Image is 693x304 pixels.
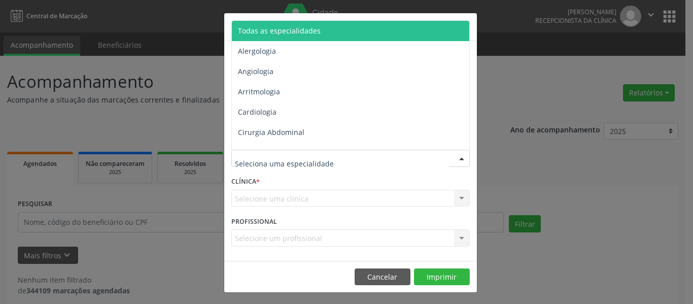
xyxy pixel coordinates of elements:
[231,214,277,229] label: PROFISSIONAL
[238,87,280,96] span: Arritmologia
[414,268,470,286] button: Imprimir
[235,153,449,174] input: Seleciona uma especialidade
[238,127,304,137] span: Cirurgia Abdominal
[238,26,321,36] span: Todas as especialidades
[238,66,273,76] span: Angiologia
[231,20,348,33] h5: Relatório de agendamentos
[238,46,276,56] span: Alergologia
[231,174,260,190] label: CLÍNICA
[238,148,300,157] span: Cirurgia Bariatrica
[355,268,410,286] button: Cancelar
[238,107,276,117] span: Cardiologia
[457,13,477,38] button: Close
